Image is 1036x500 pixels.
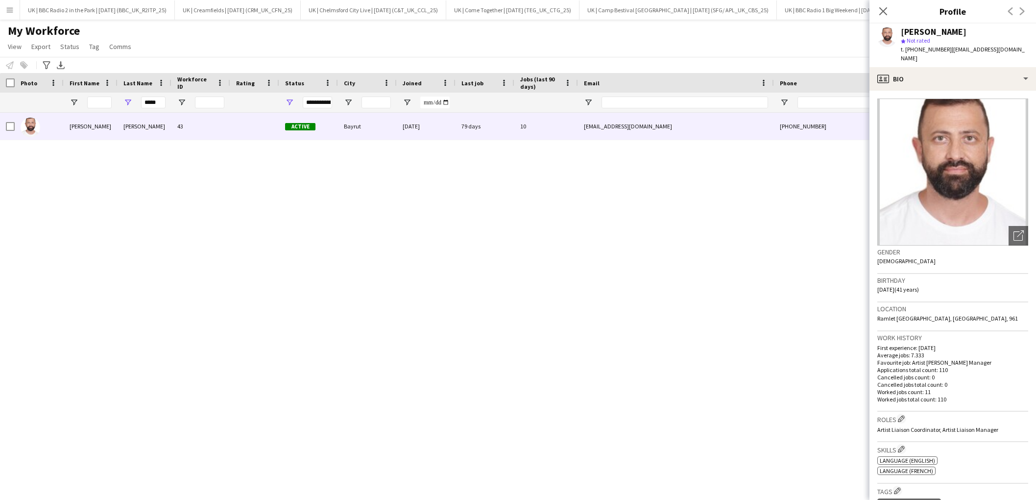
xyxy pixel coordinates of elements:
[877,486,1028,496] h3: Tags
[70,98,78,107] button: Open Filter Menu
[446,0,579,20] button: UK | Come Together | [DATE] (TEG_UK_CTG_25)
[877,374,1028,381] p: Cancelled jobs count: 0
[907,37,930,44] span: Not rated
[514,113,578,140] div: 10
[774,113,899,140] div: [PHONE_NUMBER]
[877,344,1028,351] p: First experience: [DATE]
[869,67,1036,91] div: Bio
[877,396,1028,403] p: Worked jobs total count: 110
[285,98,294,107] button: Open Filter Menu
[64,113,118,140] div: [PERSON_NAME]
[177,75,213,90] span: Workforce ID
[877,414,1028,424] h3: Roles
[877,315,1018,322] span: Ramlet [GEOGRAPHIC_DATA], [GEOGRAPHIC_DATA], 961
[901,27,966,36] div: [PERSON_NAME]
[880,467,933,475] span: Language (French)
[403,79,422,87] span: Joined
[109,42,131,51] span: Comms
[461,79,483,87] span: Last job
[55,59,67,71] app-action-btn: Export XLSX
[901,46,1025,62] span: | [EMAIL_ADDRESS][DOMAIN_NAME]
[869,5,1036,18] h3: Profile
[420,97,450,108] input: Joined Filter Input
[797,97,893,108] input: Phone Filter Input
[877,99,1028,246] img: Crew avatar or photo
[877,276,1028,285] h3: Birthday
[60,42,79,51] span: Status
[877,444,1028,454] h3: Skills
[21,118,40,137] img: Karim Kojok
[579,0,777,20] button: UK | Camp Bestival [GEOGRAPHIC_DATA] | [DATE] (SFG/ APL_UK_CBS_25)
[285,79,304,87] span: Status
[301,0,446,20] button: UK | Chelmsford City Live | [DATE] (C&T_UK_CCL_25)
[8,24,80,38] span: My Workforce
[123,79,152,87] span: Last Name
[602,97,768,108] input: Email Filter Input
[85,40,103,53] a: Tag
[901,46,952,53] span: t. [PHONE_NUMBER]
[1009,226,1028,246] div: Open photos pop-in
[877,304,1028,313] h3: Location
[105,40,135,53] a: Comms
[361,97,391,108] input: City Filter Input
[584,79,600,87] span: Email
[520,75,560,90] span: Jobs (last 90 days)
[877,333,1028,342] h3: Work history
[123,98,132,107] button: Open Filter Menu
[4,40,25,53] a: View
[584,98,593,107] button: Open Filter Menu
[31,42,50,51] span: Export
[877,426,998,433] span: Artist Liaison Coordinator, Artist Liaison Manager
[87,97,112,108] input: First Name Filter Input
[8,42,22,51] span: View
[777,0,938,20] button: UK | BBC Radio 1 Big Weekend | [DATE] (BBC_UK_R1BW_25)
[877,359,1028,366] p: Favourite job: Artist [PERSON_NAME] Manager
[780,98,789,107] button: Open Filter Menu
[456,113,514,140] div: 79 days
[118,113,171,140] div: [PERSON_NAME]
[56,40,83,53] a: Status
[177,98,186,107] button: Open Filter Menu
[344,98,353,107] button: Open Filter Menu
[175,0,301,20] button: UK | Creamfields | [DATE] (CRM_UK_CFN_25)
[344,79,355,87] span: City
[171,113,230,140] div: 43
[338,113,397,140] div: Bayrut
[70,79,99,87] span: First Name
[877,286,919,293] span: [DATE] (41 years)
[578,113,774,140] div: [EMAIL_ADDRESS][DOMAIN_NAME]
[877,257,936,265] span: [DEMOGRAPHIC_DATA]
[285,123,315,130] span: Active
[877,388,1028,396] p: Worked jobs count: 11
[877,351,1028,359] p: Average jobs: 7.333
[397,113,456,140] div: [DATE]
[141,97,166,108] input: Last Name Filter Input
[89,42,99,51] span: Tag
[877,366,1028,374] p: Applications total count: 110
[236,79,255,87] span: Rating
[880,457,935,464] span: Language (English)
[877,381,1028,388] p: Cancelled jobs total count: 0
[27,40,54,53] a: Export
[877,248,1028,256] h3: Gender
[41,59,52,71] app-action-btn: Advanced filters
[195,97,224,108] input: Workforce ID Filter Input
[20,0,175,20] button: UK | BBC Radio 2 in the Park | [DATE] (BBC_UK_R2ITP_25)
[403,98,411,107] button: Open Filter Menu
[780,79,797,87] span: Phone
[21,79,37,87] span: Photo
